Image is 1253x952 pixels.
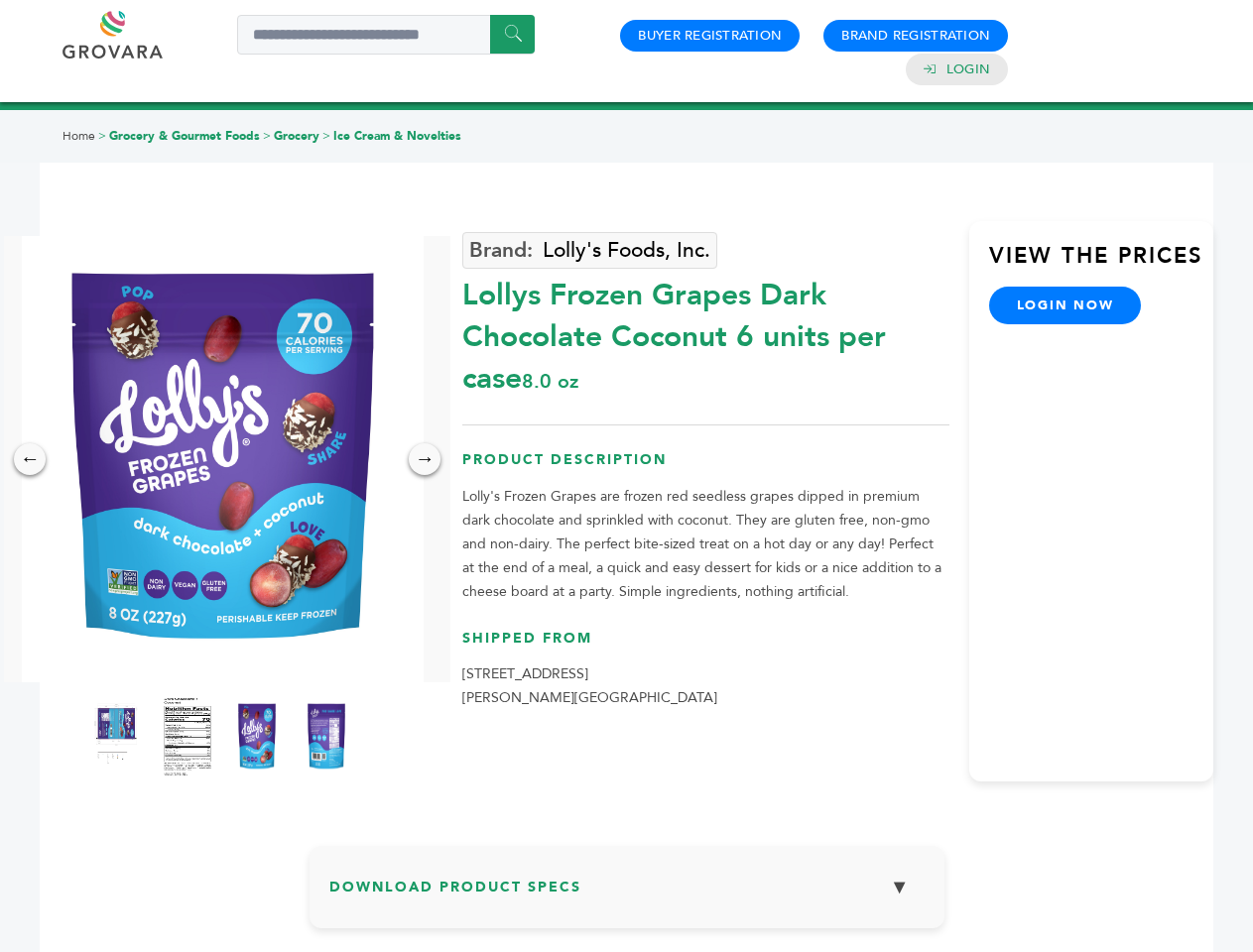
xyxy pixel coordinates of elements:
h3: Product Description [462,450,949,485]
a: Buyer Registration [638,27,782,45]
a: Login [946,60,990,78]
a: Lolly's Foods, Inc. [462,232,717,269]
img: Lolly's Frozen Grapes Dark Chocolate + Coconut 6 units per case 8.0 oz [302,697,351,776]
a: Home [63,128,95,144]
h3: Download Product Specs [329,866,925,923]
button: ▼ [875,866,925,908]
a: Ice Cream & Novelties [333,128,461,144]
img: Lolly's Frozen Grapes Dark Chocolate + Coconut 6 units per case 8.0 oz [22,236,424,682]
div: Lollys Frozen Grapes Dark Chocolate Coconut 6 units per case [462,265,949,400]
a: login now [989,287,1142,324]
img: Lolly's Frozen Grapes Dark Chocolate + Coconut 6 units per case 8.0 oz Nutrition Info [163,697,212,776]
div: → [409,443,440,475]
span: > [322,128,330,144]
span: > [263,128,271,144]
span: 8.0 oz [522,368,578,395]
input: Search a product or brand... [237,15,535,55]
p: Lolly's Frozen Grapes are frozen red seedless grapes dipped in premium dark chocolate and sprinkl... [462,485,949,604]
a: Grocery & Gourmet Foods [109,128,260,144]
h3: View the Prices [989,241,1213,287]
p: [STREET_ADDRESS] [PERSON_NAME][GEOGRAPHIC_DATA] [462,662,949,710]
img: Lolly's Frozen Grapes Dark Chocolate + Coconut 6 units per case 8.0 oz [232,697,282,776]
div: ← [14,443,46,475]
a: Grocery [274,128,319,144]
img: Lolly's Frozen Grapes Dark Chocolate + Coconut 6 units per case 8.0 oz Product Label [93,697,143,776]
h3: Shipped From [462,629,949,663]
span: > [98,128,106,144]
a: Brand Registration [841,27,990,45]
